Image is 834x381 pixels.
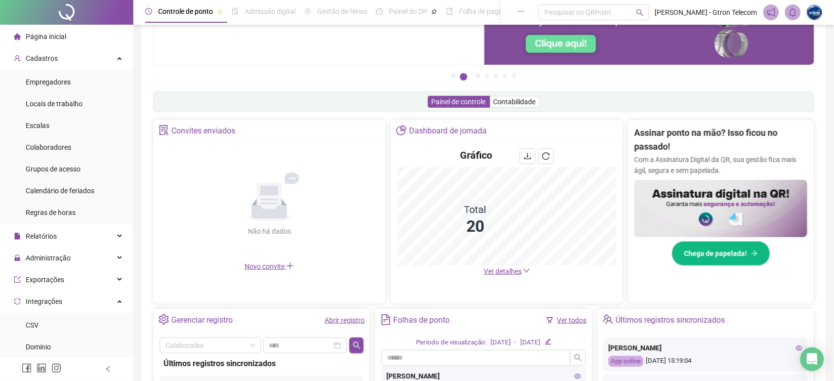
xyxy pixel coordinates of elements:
span: search [636,9,644,16]
span: Regras de horas [26,209,76,216]
span: eye [574,373,581,380]
span: file [14,233,21,240]
span: clock-circle [145,8,152,15]
span: plus [286,262,294,270]
span: CSV [26,321,39,329]
p: Com a Assinatura Digital da QR, sua gestão fica mais ágil, segura e sem papelada. [634,154,807,176]
span: Chega de papelada! [684,248,747,259]
span: eye [796,344,803,351]
span: edit [545,339,551,345]
button: 6 [502,73,507,78]
span: Calendário de feriados [26,187,94,195]
span: filter [546,317,553,324]
a: Ver todos [557,316,587,324]
span: Locais de trabalho [26,100,83,108]
span: Escalas [26,122,49,129]
span: Painel do DP [389,7,427,15]
span: Página inicial [26,33,66,41]
span: Cadastros [26,54,58,62]
span: linkedin [37,363,46,373]
span: team [603,314,613,325]
span: Controle de ponto [158,7,213,15]
span: Administração [26,254,71,262]
button: 7 [511,73,516,78]
img: 35197 [807,5,822,20]
img: banner%2F02c71560-61a6-44d4-94b9-c8ab97240462.png [634,180,807,238]
button: 1 [451,73,456,78]
span: sun [304,8,311,15]
span: Gestão de férias [317,7,367,15]
button: 3 [476,73,481,78]
span: file-text [380,314,391,325]
div: Últimos registros sincronizados [616,312,725,329]
div: [PERSON_NAME] [609,342,803,353]
span: Grupos de acesso [26,165,81,173]
span: down [523,267,530,274]
span: Empregadores [26,78,71,86]
span: Novo convite [245,262,294,270]
span: Relatórios [26,232,57,240]
span: instagram [51,363,61,373]
div: [DATE] [521,338,541,348]
h2: Assinar ponto na mão? Isso ficou no passado! [634,126,807,154]
span: user-add [14,55,21,62]
span: pushpin [217,9,223,15]
span: sync [14,298,21,305]
span: Contabilidade [494,98,536,106]
span: Painel de controle [432,98,486,106]
span: lock [14,254,21,261]
span: pie-chart [396,125,407,135]
div: Últimos registros sincronizados [164,357,360,370]
span: reload [542,152,550,160]
span: arrow-right [751,250,758,257]
span: search [353,341,361,349]
div: Folhas de ponto [394,312,450,329]
span: pushpin [431,9,437,15]
div: [DATE] [491,338,511,348]
span: left [105,366,112,373]
span: dashboard [376,8,383,15]
span: setting [159,314,169,325]
span: home [14,33,21,40]
div: [DATE] 15:19:04 [609,356,803,367]
a: Abrir registro [325,316,365,324]
h4: Gráfico [460,148,493,162]
span: solution [159,125,169,135]
span: bell [789,8,797,17]
span: notification [767,8,776,17]
span: file-done [232,8,239,15]
div: Não há dados [224,226,315,237]
button: 5 [494,73,499,78]
div: Período de visualização: [416,338,487,348]
div: Gerenciar registro [171,312,233,329]
span: export [14,276,21,283]
span: book [446,8,453,15]
a: Ver detalhes down [484,267,530,275]
div: Open Intercom Messenger [800,347,824,371]
button: 4 [485,73,490,78]
span: Ver detalhes [484,267,522,275]
span: Exportações [26,276,64,284]
span: Folha de pagamento [459,7,522,15]
span: download [524,152,532,160]
span: facebook [22,363,32,373]
div: Dashboard de jornada [409,123,487,139]
button: Chega de papelada! [672,241,770,266]
span: Domínio [26,343,51,351]
span: ellipsis [518,8,525,15]
span: Integrações [26,297,62,305]
span: [PERSON_NAME] - Gtron Telecom [655,7,757,18]
div: Convites enviados [171,123,235,139]
span: Admissão digital [245,7,295,15]
button: 2 [460,73,467,81]
div: App online [609,356,644,367]
div: - [515,338,517,348]
span: search [574,354,582,362]
span: Colaboradores [26,143,71,151]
